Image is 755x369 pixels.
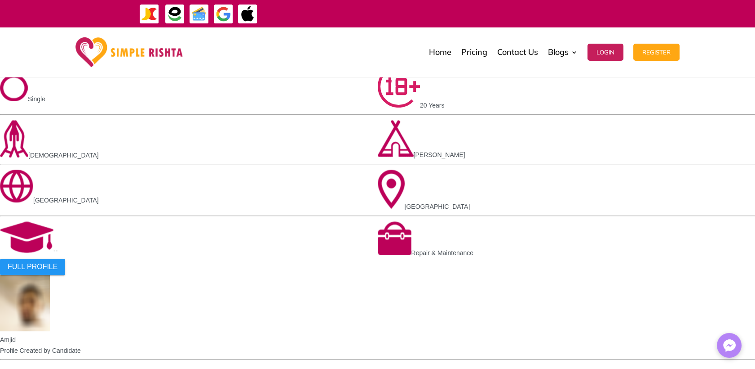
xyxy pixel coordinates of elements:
[420,102,445,109] span: 20 Years
[429,30,451,75] a: Home
[238,4,258,24] img: ApplePay-icon
[28,95,45,103] span: Single
[414,151,465,158] span: [PERSON_NAME]
[165,4,185,24] img: EasyPaisa-icon
[33,197,99,204] span: [GEOGRAPHIC_DATA]
[633,44,680,61] button: Register
[8,263,57,271] span: FULL PROFILE
[411,249,474,256] span: Repair & Maintenance
[28,152,99,159] span: [DEMOGRAPHIC_DATA]
[587,44,623,61] button: Login
[497,30,538,75] a: Contact Us
[548,30,578,75] a: Blogs
[587,30,623,75] a: Login
[213,4,234,24] img: GooglePay-icon
[139,4,159,24] img: JazzCash-icon
[189,4,209,24] img: Credit Cards
[720,337,738,355] img: Messenger
[53,247,57,254] span: --
[461,30,487,75] a: Pricing
[405,203,470,210] span: [GEOGRAPHIC_DATA]
[633,30,680,75] a: Register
